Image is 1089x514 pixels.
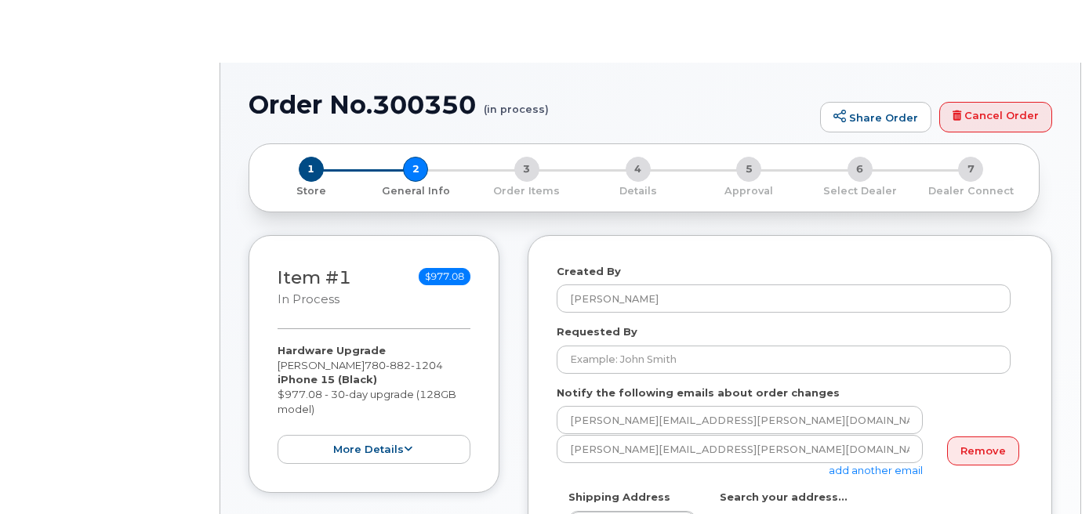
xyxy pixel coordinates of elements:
[278,292,339,306] small: in process
[278,435,470,464] button: more details
[419,268,470,285] span: $977.08
[278,344,386,357] strong: Hardware Upgrade
[557,435,923,463] input: Example: john@appleseed.com
[820,102,931,133] a: Share Order
[947,436,1019,465] a: Remove
[365,359,443,371] span: 780
[720,490,848,505] label: Search your address...
[268,184,354,198] p: Store
[557,324,637,339] label: Requested By
[386,359,411,371] span: 882
[939,102,1052,133] a: Cancel Order
[557,406,923,434] input: Example: john@appleseed.com
[278,373,377,385] strong: iPhone 15 (Black)
[411,359,443,371] span: 1204
[829,464,923,476] a: add another email
[262,182,361,198] a: 1 Store
[568,490,670,505] label: Shipping Address
[249,91,812,118] h1: Order No.300350
[557,264,621,279] label: Created By
[278,343,470,464] div: [PERSON_NAME] $977.08 - 30-day upgrade (128GB model)
[299,157,324,182] span: 1
[557,346,1011,374] input: Example: John Smith
[484,91,549,115] small: (in process)
[557,385,840,400] label: Notify the following emails about order changes
[278,268,351,308] h3: Item #1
